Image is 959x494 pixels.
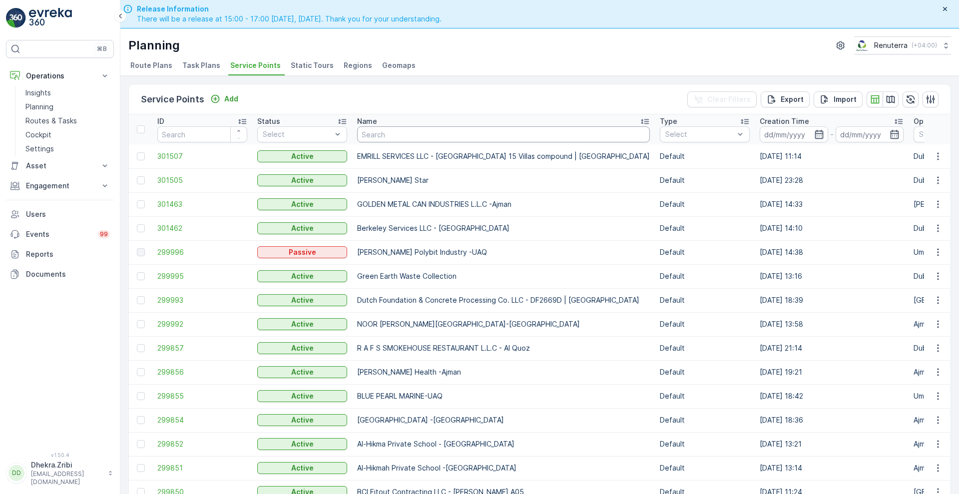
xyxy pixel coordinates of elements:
[6,204,114,224] a: Users
[357,247,650,257] p: [PERSON_NAME] Polybit Industry -UAQ
[291,271,314,281] p: Active
[291,343,314,353] p: Active
[157,199,247,209] span: 301463
[137,440,145,448] div: Toggle Row Selected
[157,463,247,473] span: 299851
[100,230,108,238] p: 99
[291,199,314,209] p: Active
[6,264,114,284] a: Documents
[6,224,114,244] a: Events99
[137,464,145,472] div: Toggle Row Selected
[137,272,145,280] div: Toggle Row Selected
[137,200,145,208] div: Toggle Row Selected
[836,126,904,142] input: dd/mm/yyyy
[157,415,247,425] span: 299854
[357,319,650,329] p: NOOR [PERSON_NAME][GEOGRAPHIC_DATA]-[GEOGRAPHIC_DATA]
[855,36,951,54] button: Renuterra(+04:00)
[834,94,857,104] p: Import
[874,40,908,50] p: Renuterra
[755,240,909,264] td: [DATE] 14:38
[257,414,347,426] button: Active
[257,270,347,282] button: Active
[137,296,145,304] div: Toggle Row Selected
[97,45,107,53] p: ⌘B
[257,150,347,162] button: Active
[755,216,909,240] td: [DATE] 14:10
[137,176,145,184] div: Toggle Row Selected
[257,198,347,210] button: Active
[21,100,114,114] a: Planning
[660,247,750,257] p: Default
[289,247,316,257] p: Passive
[157,247,247,257] a: 299996
[230,60,281,70] span: Service Points
[357,415,650,425] p: [GEOGRAPHIC_DATA] -[GEOGRAPHIC_DATA]
[157,391,247,401] span: 299855
[257,294,347,306] button: Active
[25,88,51,98] p: Insights
[755,408,909,432] td: [DATE] 18:36
[26,181,94,191] p: Engagement
[357,391,650,401] p: BLUE PEARL MARINE-UAQ
[21,142,114,156] a: Settings
[157,367,247,377] a: 299856
[660,223,750,233] p: Default
[257,390,347,402] button: Active
[137,344,145,352] div: Toggle Row Selected
[912,41,937,49] p: ( +04:00 )
[182,60,220,70] span: Task Plans
[257,366,347,378] button: Active
[157,151,247,161] a: 301507
[755,192,909,216] td: [DATE] 14:33
[26,71,94,81] p: Operations
[755,384,909,408] td: [DATE] 18:42
[357,367,650,377] p: [PERSON_NAME] Health -Ajman
[830,128,834,140] p: -
[257,116,280,126] p: Status
[157,439,247,449] a: 299852
[157,319,247,329] a: 299992
[31,470,103,486] p: [EMAIL_ADDRESS][DOMAIN_NAME]
[291,415,314,425] p: Active
[6,176,114,196] button: Engagement
[25,144,54,154] p: Settings
[755,432,909,456] td: [DATE] 13:21
[665,129,734,139] p: Select
[137,392,145,400] div: Toggle Row Selected
[755,312,909,336] td: [DATE] 13:58
[157,295,247,305] span: 299993
[6,156,114,176] button: Asset
[21,128,114,142] a: Cockpit
[357,126,650,142] input: Search
[660,116,677,126] p: Type
[6,452,114,458] span: v 1.50.4
[141,92,204,106] p: Service Points
[291,367,314,377] p: Active
[157,175,247,185] a: 301505
[660,391,750,401] p: Default
[26,209,110,219] p: Users
[814,91,863,107] button: Import
[6,8,26,28] img: logo
[257,222,347,234] button: Active
[761,91,810,107] button: Export
[6,244,114,264] a: Reports
[137,14,442,24] span: There will be a release at 15:00 - 17:00 [DATE], [DATE]. Thank you for your understanding.
[781,94,804,104] p: Export
[26,249,110,259] p: Reports
[291,175,314,185] p: Active
[357,199,650,209] p: GOLDEN METAL CAN INDUSTRIES L.L.C -Ajman
[357,151,650,161] p: EMRILL SERVICES LLC - [GEOGRAPHIC_DATA] 15 Villas compound | [GEOGRAPHIC_DATA]
[291,223,314,233] p: Active
[157,343,247,353] a: 299857
[137,368,145,376] div: Toggle Row Selected
[660,463,750,473] p: Default
[660,151,750,161] p: Default
[344,60,372,70] span: Regions
[755,456,909,480] td: [DATE] 13:14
